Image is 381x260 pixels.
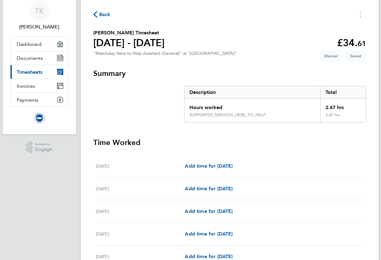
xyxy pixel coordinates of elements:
h2: [PERSON_NAME] Timesheet [93,29,165,37]
a: Add time for [DATE] [185,162,233,170]
div: 2.67 hrs [320,112,365,122]
div: [DATE] [96,230,185,238]
span: Add time for [DATE] [185,163,233,169]
a: Dashboard [11,37,68,51]
a: Powered byEngage [26,142,52,153]
h3: Summary [93,68,366,78]
div: Description [184,86,321,99]
img: brightonandhovealbion-logo-retina.png [34,113,44,123]
a: Documents [11,51,68,65]
a: Invoices [11,79,68,93]
a: Go to home page [10,113,69,123]
span: Add time for [DATE] [185,253,233,259]
a: Add time for [DATE] [185,208,233,215]
div: [DATE] [96,185,185,192]
span: TK [35,7,44,15]
a: TK[PERSON_NAME] [10,1,69,31]
button: Back [93,11,111,18]
span: Engage [35,147,52,152]
a: Payments [11,93,68,107]
h3: Time Worked [93,138,366,148]
span: Back [99,11,111,18]
div: SUPPORTER_SERVICES_HERE_TO_HELP [189,112,266,117]
span: Documents [17,55,43,61]
div: [DATE] [96,208,185,215]
button: Timesheets Menu [355,10,366,19]
span: Timesheets [17,69,42,75]
div: Summary [184,86,366,123]
a: Add time for [DATE] [185,230,233,238]
span: Invoices [17,83,35,89]
span: Payments [17,97,38,103]
span: This timesheet was manually created. [319,51,343,61]
span: 61 [357,39,366,48]
span: Powered by [35,142,52,147]
span: Tracy Kihika [10,23,69,31]
span: Add time for [DATE] [185,231,233,237]
div: Total [320,86,365,99]
span: This timesheet is Saved. [345,51,366,61]
span: Add time for [DATE] [185,208,233,214]
app-decimal: £34. [337,37,366,49]
span: Dashboard [17,41,42,47]
div: [DATE] [96,162,185,170]
div: 2.67 hrs [320,99,365,112]
span: Add time for [DATE] [185,186,233,192]
a: Timesheets [11,65,68,79]
a: Add time for [DATE] [185,185,233,192]
h1: [DATE] - [DATE] [93,37,165,49]
div: Hours worked [184,99,321,112]
div: "Matchday Here to Help Assistant (General)" at "[GEOGRAPHIC_DATA]" [93,51,237,56]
